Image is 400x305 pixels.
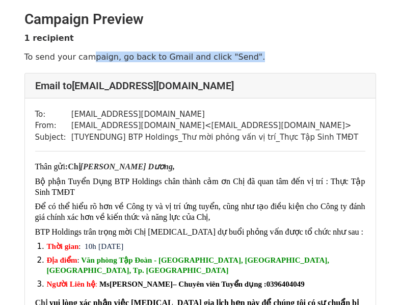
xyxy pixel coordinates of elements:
[47,242,81,250] font: :
[35,227,364,236] span: BTP Holdings trân trọng mời Chị [MEDICAL_DATA] dự buổi phỏng vấn được tổ chức như sau :
[349,256,400,305] div: Tiện ích trò chuyện
[349,256,400,305] iframe: Chat Widget
[47,280,98,288] font: :
[99,280,110,288] strong: Ms
[68,162,80,171] strong: Chị
[35,80,365,92] h4: Email to [EMAIL_ADDRESS][DOMAIN_NAME]
[71,132,359,143] td: [TUYENDUNG] BTP Holdings_Thư mời phỏng vấn vị trí_Thực Tập Sinh TMĐT
[77,256,82,264] span: :
[35,109,71,120] td: To:
[24,33,74,43] strong: 1 recipient
[47,280,96,288] span: Người Liên hệ
[35,202,365,221] span: Để có thể hiểu rõ hơn về Công ty và vị trí ứng tuyển, cũng như tạo điều kiện cho Công ty đánh giá...
[173,280,266,288] strong: – Chuyên viên Tuyển dụng :
[47,242,79,250] span: Thời gian
[81,162,175,171] strong: [PERSON_NAME] Dương,
[47,256,77,264] span: Địa điểm
[65,162,68,171] strong: :
[35,177,365,196] span: Bộ phận Tuyển Dụng BTP Holdings chân thành cảm ơn Chị đã quan tâm đến vị trí : Thực Tập Sinh TMĐT
[71,109,359,120] td: [EMAIL_ADDRESS][DOMAIN_NAME]
[35,132,71,143] td: Subject:
[266,280,305,288] strong: 0396404049
[35,162,65,171] span: Thân gửi
[35,120,71,132] td: From:
[24,52,376,62] p: To send your campaign, go back to Gmail and click "Send".
[85,242,124,250] span: 10h [DATE]
[24,11,376,28] h2: Campaign Preview
[110,280,173,288] strong: [PERSON_NAME]
[71,120,359,132] td: [EMAIL_ADDRESS][DOMAIN_NAME] < [EMAIL_ADDRESS][DOMAIN_NAME] >
[47,256,330,274] strong: Văn phòng Tập Đoàn - [GEOGRAPHIC_DATA], [GEOGRAPHIC_DATA], [GEOGRAPHIC_DATA], Tp. [GEOGRAPHIC_DATA]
